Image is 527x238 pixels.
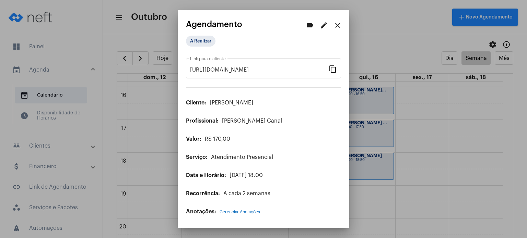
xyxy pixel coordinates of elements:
mat-icon: close [333,21,342,29]
span: [PERSON_NAME] Canal [222,118,282,124]
span: Anotações: [186,209,216,214]
span: Gerenciar Anotações [220,210,260,214]
mat-chip: A Realizar [186,36,215,47]
span: Valor: [186,136,201,142]
span: [PERSON_NAME] [210,100,253,105]
span: Profissional: [186,118,219,124]
span: Recorrência: [186,191,220,196]
span: R$ 170,00 [205,136,230,142]
span: Data e Horário: [186,173,226,178]
mat-icon: edit [320,21,328,29]
span: Atendimento Presencial [211,154,273,160]
span: A cada 2 semanas [223,191,270,196]
span: Cliente: [186,100,206,105]
mat-icon: content_copy [329,65,337,73]
span: Serviço: [186,154,208,160]
span: Agendamento [186,20,242,29]
span: [DATE] 18:00 [230,173,263,178]
input: Link [190,67,329,73]
mat-icon: videocam [306,21,314,29]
